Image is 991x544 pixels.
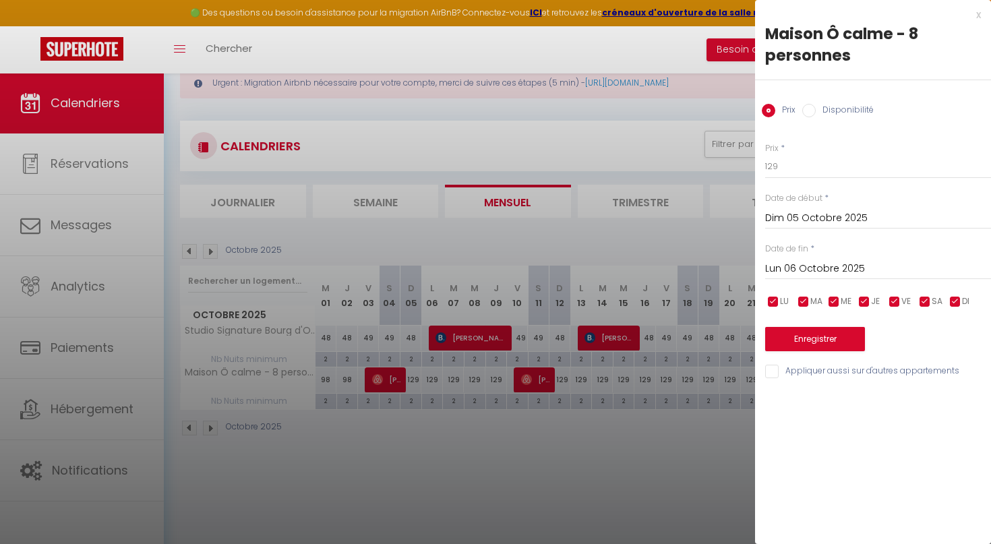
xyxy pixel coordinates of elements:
label: Date de fin [765,243,808,255]
label: Prix [765,142,779,155]
span: VE [901,295,911,308]
span: MA [810,295,822,308]
span: LU [780,295,789,308]
span: DI [962,295,969,308]
button: Ouvrir le widget de chat LiveChat [11,5,51,46]
span: SA [932,295,942,308]
div: x [755,7,981,23]
label: Date de début [765,192,822,205]
span: JE [871,295,880,308]
div: Maison Ô calme - 8 personnes [765,23,981,66]
button: Enregistrer [765,327,865,351]
label: Disponibilité [816,104,874,119]
iframe: Chat [934,483,981,534]
span: ME [841,295,851,308]
label: Prix [775,104,795,119]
